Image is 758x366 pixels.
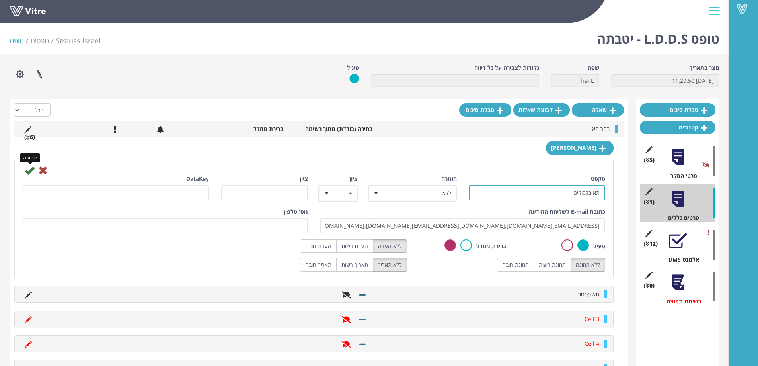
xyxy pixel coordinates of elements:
span: (0 ) [644,282,655,290]
a: טפסים [31,36,49,45]
input: example1@mail.com;example2@mail.com [320,218,605,233]
span: ללא [383,186,456,200]
label: ברירת מחדל [476,242,506,250]
span: + [333,186,357,200]
label: נוצר בתאריך [690,64,719,72]
label: הערת רשות [336,239,373,253]
li: טופס [10,36,31,46]
label: ציון [349,175,358,183]
span: (5 ) [644,156,655,164]
label: ללא הערה [373,239,407,253]
a: טבלת סיכום [459,103,511,117]
div: רשימת תפוצה [646,297,715,305]
a: [PERSON_NAME] [546,141,614,155]
label: שפה [588,64,599,72]
span: 222 [56,36,101,45]
label: תאריך רשות [336,258,373,272]
span: select [320,186,334,200]
a: קטגוריה [640,121,715,134]
h1: טופס L.D.D.S - יטבתה [597,20,719,54]
img: yes [349,74,359,84]
li: ברירת מחדל [198,125,287,133]
a: קבוצת שאלות [513,103,570,117]
label: פעיל [347,64,359,72]
span: (1 ) [644,198,655,206]
li: בחירה (בודדת) מתוך רשימה [287,125,376,133]
label: מס' טלפון [284,208,308,216]
a: טבלת סיכום [640,103,715,117]
label: חומרה [441,175,457,183]
div: פרטי הסקר [646,172,715,180]
label: תמונת רשות [534,258,571,272]
li: (6 ) [20,133,39,141]
label: ללא תמונה [571,258,605,272]
label: ציון [300,175,308,183]
span: (12 ) [644,240,658,248]
label: פעיל [593,242,605,250]
span: תא פסטור [577,290,599,298]
div: שמירה [20,153,40,162]
label: כתובת E-mail לשליחת ההודעה [529,208,605,216]
div: אלמנט DMS [646,256,715,264]
a: שאלה [572,103,624,117]
span: Cell 3 [585,315,599,323]
label: DataKey [186,175,209,183]
label: נקודות לצבירה על כל דיווח [474,64,539,72]
label: הערת חובה [300,239,337,253]
div: פרטים כללים [646,214,715,222]
span: בחר תא [592,125,610,133]
span: select [369,186,384,200]
label: תאריך חובה [300,258,337,272]
span: Cell 4 [585,340,599,347]
label: תמונת חובה [497,258,534,272]
label: טקסט [591,175,605,183]
label: ללא תאריך [373,258,407,272]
